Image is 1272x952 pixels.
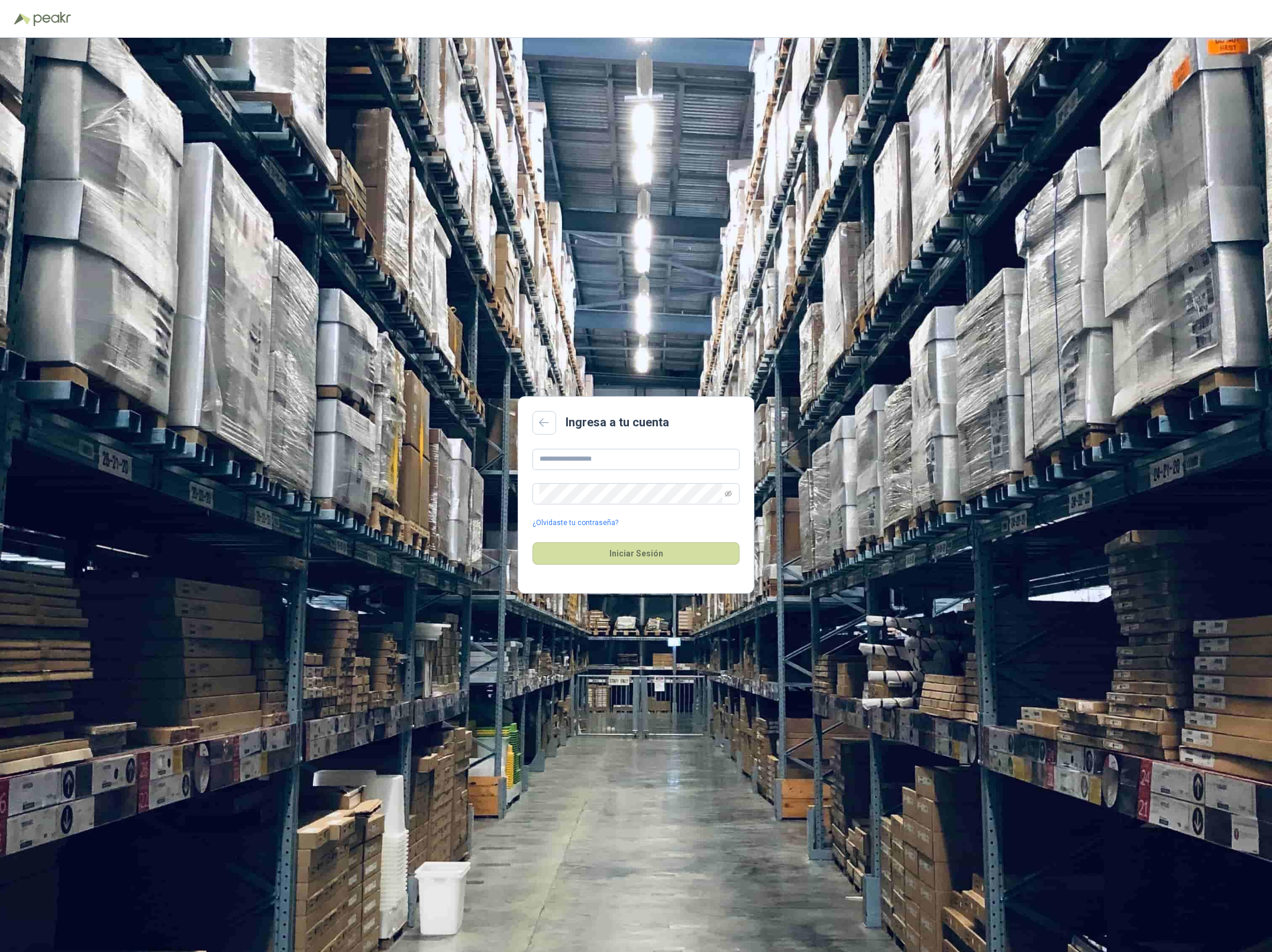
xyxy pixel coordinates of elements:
span: eye-invisible [725,490,732,497]
img: Peakr [33,12,71,26]
a: ¿Olvidaste tu contraseña? [532,517,618,529]
button: Iniciar Sesión [532,542,740,565]
h2: Ingresa a tu cuenta [566,413,669,432]
img: Logo [14,13,31,25]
